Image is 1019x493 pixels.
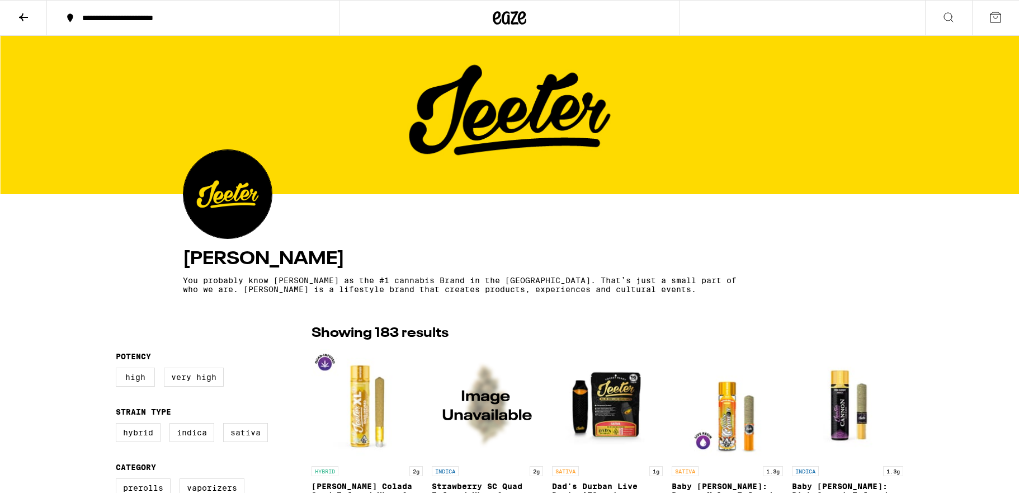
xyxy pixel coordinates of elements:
img: Jeeter logo [183,150,272,238]
p: Showing 183 results [312,324,449,343]
p: 1.3g [883,466,903,476]
img: Jeeter - Piña Colada Quad Infused XL - 2g [312,349,423,461]
h4: [PERSON_NAME] [183,250,836,268]
img: Jeeter - Baby Cannon: Papaya Melon Infused - 1.3g [672,349,783,461]
label: High [116,368,155,387]
p: INDICA [432,466,459,476]
p: SATIVA [552,466,579,476]
label: Indica [169,423,214,442]
legend: Potency [116,352,151,361]
p: INDICA [792,466,819,476]
p: 1g [649,466,663,476]
label: Very High [164,368,224,387]
img: Jeeter - Dad's Durban Live Resin AIO - 1g [552,349,663,461]
legend: Category [116,463,156,472]
legend: Strain Type [116,407,171,416]
label: Sativa [223,423,268,442]
img: Jeeter - Baby Cannon: Pink Sunset Infused - 1.3g [792,349,903,461]
p: 1.3g [763,466,783,476]
p: SATIVA [672,466,699,476]
p: 2g [530,466,543,476]
p: 2g [409,466,423,476]
img: Jeeter - Strawberry SC Quad Infused XL - 2g [432,349,543,461]
label: Hybrid [116,423,161,442]
p: You probably know [PERSON_NAME] as the #1 cannabis Brand in the [GEOGRAPHIC_DATA]. That’s just a ... [183,276,738,294]
p: HYBRID [312,466,338,476]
